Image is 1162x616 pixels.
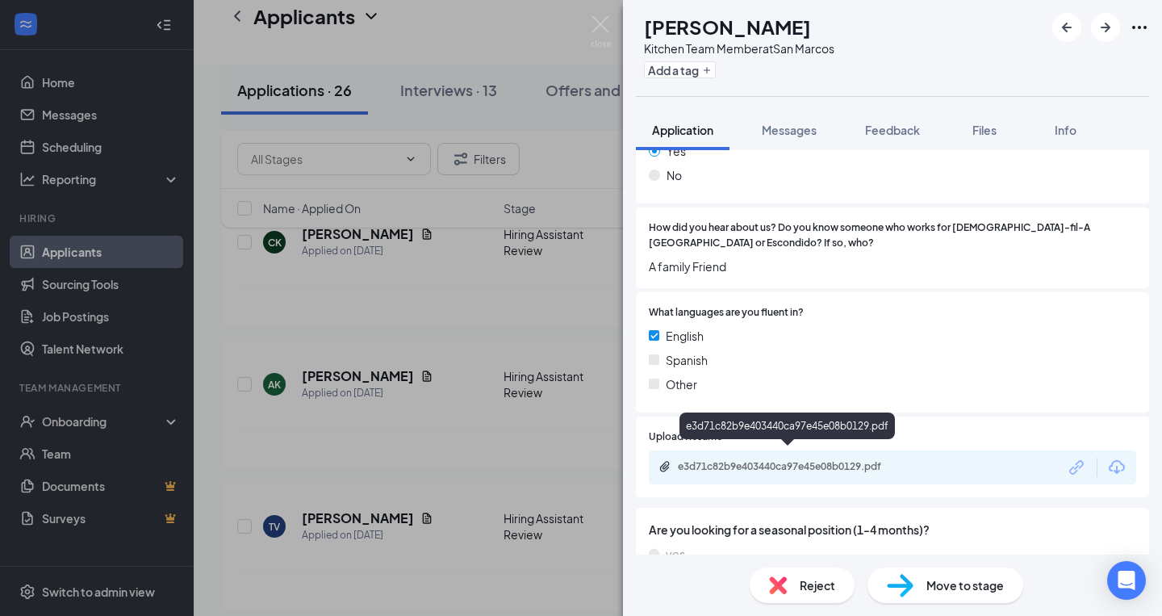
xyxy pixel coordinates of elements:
[762,123,817,137] span: Messages
[678,460,904,473] div: e3d71c82b9e403440ca97e45e08b0129.pdf
[666,545,685,563] span: yes
[1091,13,1120,42] button: ArrowRight
[649,430,722,445] span: Upload Resume
[658,460,671,473] svg: Paperclip
[1107,561,1146,600] div: Open Intercom Messenger
[679,413,895,439] div: e3d71c82b9e403440ca97e45e08b0129.pdf
[926,576,1004,594] span: Move to stage
[1057,18,1076,37] svg: ArrowLeftNew
[652,123,713,137] span: Application
[644,13,811,40] h1: [PERSON_NAME]
[649,305,804,321] span: What languages are you fluent in?
[644,61,716,78] button: PlusAdd a tag
[800,576,835,594] span: Reject
[666,351,708,369] span: Spanish
[1052,13,1081,42] button: ArrowLeftNew
[1055,123,1076,137] span: Info
[702,65,712,75] svg: Plus
[644,40,834,57] div: Kitchen Team Member at San Marcos
[1067,457,1088,478] svg: Link
[667,166,682,184] span: No
[667,142,686,160] span: Yes
[649,258,1136,275] span: A family Friend
[666,327,704,345] span: English
[1096,18,1115,37] svg: ArrowRight
[865,123,920,137] span: Feedback
[1130,18,1149,37] svg: Ellipses
[666,375,697,393] span: Other
[649,220,1136,251] span: How did you hear about us? Do you know someone who works for [DEMOGRAPHIC_DATA]-fil-A [GEOGRAPHIC...
[1107,458,1126,477] svg: Download
[972,123,997,137] span: Files
[649,521,1136,538] span: Are you looking for a seasonal position (1-4 months)?
[658,460,920,476] a: Paperclipe3d71c82b9e403440ca97e45e08b0129.pdf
